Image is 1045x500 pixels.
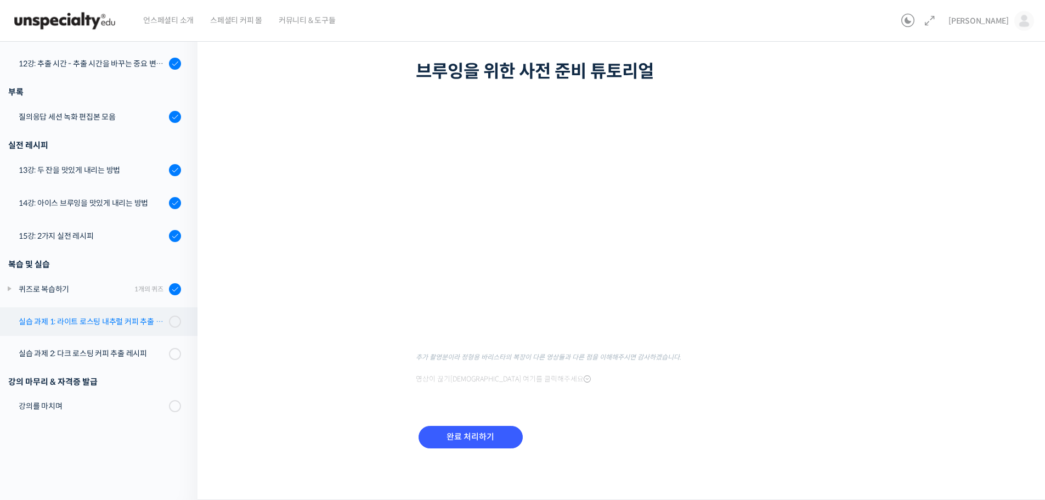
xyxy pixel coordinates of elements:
div: 12강: 추출 시간 - 추출 시간을 바꾸는 중요 변수 파헤치기 [19,58,166,70]
a: 대화 [72,348,142,375]
div: 강의 마무리 & 자격증 발급 [8,374,181,389]
span: 설정 [170,364,183,373]
div: 강의를 마치며 [19,400,166,412]
span: 홈 [35,364,41,373]
div: 복습 및 실습 [8,257,181,272]
div: 15강: 2가지 실전 레시피 [19,230,166,242]
h1: 브루잉을 위한 사전 준비 튜토리얼 [416,61,833,82]
span: [PERSON_NAME] [948,16,1009,26]
a: 홈 [3,348,72,375]
div: 실습 과제 2: 다크 로스팅 커피 추출 레시피 [19,347,166,359]
a: 설정 [142,348,211,375]
div: 퀴즈로 복습하기 [19,283,131,295]
div: 14강: 아이스 브루잉을 맛있게 내리는 방법 [19,197,166,209]
span: 대화 [100,365,114,374]
div: 13강: 두 잔을 맛있게 내리는 방법 [19,164,166,176]
span: 영상이 끊기[DEMOGRAPHIC_DATA] 여기를 클릭해주세요 [416,375,591,384]
div: 실습 과제 1: 라이트 로스팅 내추럴 커피 추출 레시피 [19,316,166,328]
div: 실전 레시피 [8,138,181,153]
div: 질의응답 세션 녹화 편집본 모음 [19,111,166,123]
div: 부록 [8,85,181,99]
sub: 추가 촬영분이라 정형용 바리스타의 복장이 다른 영상들과 다른 점을 이해해주시면 감사하겠습니다. [416,353,681,361]
input: 완료 처리하기 [419,426,523,448]
div: 1개의 퀴즈 [134,284,163,294]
